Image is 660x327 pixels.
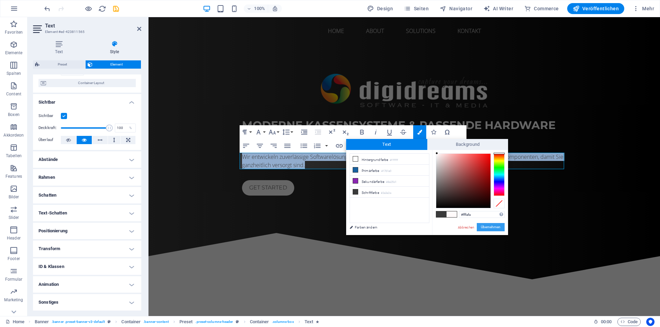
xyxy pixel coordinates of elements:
[346,139,427,150] span: Text
[9,194,19,200] p: Bilder
[33,205,141,221] h4: Text-Schatten
[350,154,429,165] li: Hintergrundfarbe
[324,139,329,153] button: Ordered List
[594,318,612,326] h6: Session-Zeit
[381,169,392,174] small: #1761a0
[38,136,61,144] label: Überlauf
[33,223,141,239] h4: Positionierung
[6,91,21,97] p: Content
[311,139,324,153] button: Ordered List
[298,125,311,139] button: Increase Indent
[494,199,505,208] div: Clear Color Selection
[281,139,294,153] button: Align Justify
[43,4,51,13] button: undo
[179,318,193,326] span: Klick zum Auswählen. Doppelklick zum Bearbeiten
[84,4,92,13] button: Klicke hier, um den Vorschau-Modus zu verlassen
[126,124,135,132] div: %
[244,4,268,13] button: 100%
[567,3,624,14] button: Veröffentlichen
[33,169,141,186] h4: Rahmen
[437,3,475,14] button: Navigator
[333,139,346,153] button: Insert Link
[401,3,431,14] button: Seiten
[33,94,141,106] h4: Sichtbar
[95,60,139,69] span: Element
[108,320,111,324] i: Dieses Element ist ein anpassbares Preset
[4,297,23,303] p: Marketing
[573,5,619,12] span: Veröffentlichen
[45,23,141,29] h2: Text
[272,318,294,326] span: . columns-box
[33,151,141,168] h4: Abstände
[38,112,61,120] label: Sichtbar
[43,5,51,13] i: Rückgängig: Text ändern (Strg+Z)
[98,4,106,13] button: reload
[617,318,641,326] button: Code
[413,125,426,139] button: Colors
[440,5,472,12] span: Navigator
[281,125,294,139] button: Line Height
[364,3,396,14] button: Design
[121,318,141,326] span: Klick zum Auswählen. Doppelklick zum Bearbeiten
[427,139,508,150] span: Background
[272,5,278,12] i: Bei Größenänderung Zoomstufe automatisch an das gewählte Gerät anpassen.
[5,174,22,179] p: Features
[397,125,410,139] button: Strikethrough
[305,318,313,326] span: Klick zum Auswählen. Doppelklick zum Bearbeiten
[383,125,396,139] button: Underline (Ctrl+U)
[346,223,426,232] a: Farben ändern
[143,318,168,326] span: . banner-content
[481,3,516,14] button: AI Writer
[240,139,253,153] button: Align Left
[86,60,141,69] button: Element
[427,125,440,139] button: Icons
[367,5,393,12] span: Design
[267,125,280,139] button: Font Size
[236,320,239,324] i: Dieses Element ist ein anpassbares Preset
[35,318,319,326] nav: breadcrumb
[93,136,418,152] p: Wir entwickeln zuverlässige Softwarelösungen für den Kassenbetrieb und bieten dazu passende Hardw...
[5,50,23,56] p: Elemente
[521,3,562,14] button: Commerce
[33,60,85,69] button: Preset
[390,158,398,163] small: #ffffff
[8,112,20,117] p: Boxen
[316,320,319,324] i: Element enthält eine Animation
[33,187,141,203] h4: Schatten
[33,258,141,275] h4: ID & Klassen
[524,5,559,12] span: Commerce
[98,5,106,13] i: Seite neu laden
[240,125,253,139] button: Paragraph Format
[6,153,22,159] p: Tabellen
[404,5,429,12] span: Seiten
[350,176,429,187] li: Sekundärfarbe
[38,79,136,87] button: Container-Layout
[350,187,429,198] li: Schriftfarbe
[436,211,447,217] span: #3a3a3a
[606,319,607,324] span: :
[7,71,21,76] p: Spalten
[250,318,269,326] span: Klick zum Auswählen. Doppelklick zum Bearbeiten
[601,318,612,326] span: 00 00
[5,318,24,326] a: Klick, um Auswahl aufzuheben. Doppelklick öffnet Seitenverwaltung
[254,4,265,13] h6: 100%
[33,40,88,55] h4: Text
[311,125,324,139] button: Decrease Indent
[630,3,657,14] button: Mehr
[5,30,23,35] p: Favoriten
[35,318,49,326] span: Klick zum Auswählen. Doppelklick zum Bearbeiten
[112,5,120,13] i: Save (Ctrl+S)
[195,318,233,326] span: . preset-columns-header
[38,126,61,130] label: Deckkraft:
[441,125,454,139] button: Special Characters
[339,125,352,139] button: Subscript
[42,60,83,69] span: Preset
[48,79,134,87] span: Container-Layout
[52,318,105,326] span: . banner .preset-banner-v3-default
[457,225,475,230] a: Abbrechen
[88,40,141,55] h4: Style
[8,256,20,261] p: Footer
[267,139,280,153] button: Align Right
[112,4,120,13] button: save
[33,294,141,311] h4: Sonstiges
